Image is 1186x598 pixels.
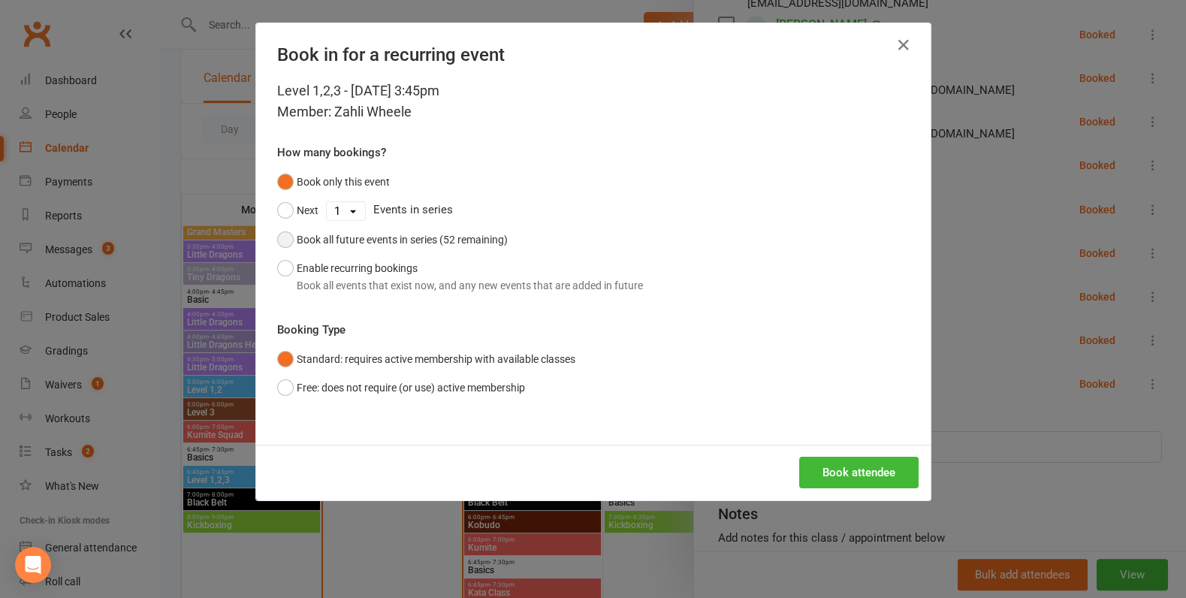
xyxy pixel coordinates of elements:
[892,33,916,57] button: Close
[277,373,525,402] button: Free: does not require (or use) active membership
[277,345,575,373] button: Standard: requires active membership with available classes
[15,547,51,583] div: Open Intercom Messenger
[297,277,643,294] div: Book all events that exist now, and any new events that are added in future
[277,225,508,254] button: Book all future events in series (52 remaining)
[277,44,910,65] h4: Book in for a recurring event
[277,196,318,225] button: Next
[277,254,643,300] button: Enable recurring bookingsBook all events that exist now, and any new events that are added in future
[277,80,910,122] div: Level 1,2,3 - [DATE] 3:45pm Member: Zahli Wheele
[799,457,919,488] button: Book attendee
[277,168,390,196] button: Book only this event
[277,196,910,225] div: Events in series
[277,321,346,339] label: Booking Type
[297,231,508,248] div: Book all future events in series (52 remaining)
[277,143,386,162] label: How many bookings?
